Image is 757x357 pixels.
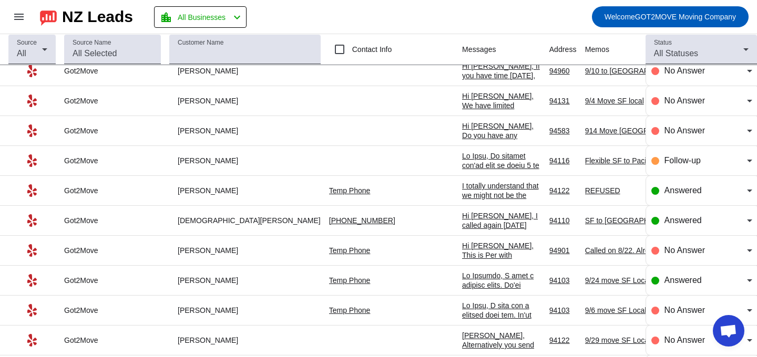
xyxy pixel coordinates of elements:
input: All Selected [73,47,152,60]
div: 9/29 move SF Local [585,335,743,345]
div: [PERSON_NAME] [169,276,321,285]
span: No Answer [664,306,705,314]
img: logo [40,8,57,26]
div: REFUSED [585,186,743,195]
div: Hi [PERSON_NAME], I called again [DATE] because I'd love to chat about your move! If you have a f... [462,211,541,353]
mat-icon: Yelp [26,94,38,107]
div: 94122 [549,186,577,195]
mat-icon: menu [13,10,25,23]
th: Messages [462,34,549,65]
div: Called on 8/22. Already booked with "Move1"? [585,246,743,255]
div: Got2Move [64,186,161,195]
th: Address [549,34,585,65]
div: Got2Move [64,306,161,315]
mat-icon: Yelp [26,184,38,197]
mat-icon: Yelp [26,304,38,317]
div: 94960 [549,66,577,76]
div: [PERSON_NAME] [169,156,321,165]
div: Got2Move [64,246,161,255]
span: GOT2MOVE Moving Company [605,9,736,24]
mat-icon: Yelp [26,65,38,77]
span: Follow-up [664,156,701,165]
div: 94583 [549,126,577,135]
div: SF to [GEOGRAPHIC_DATA] [585,216,743,225]
mat-icon: Yelp [26,244,38,257]
div: I totally understand that we might not be the best fit for your current needs. But if you ever ne... [462,181,541,332]
div: Got2Move [64,216,161,225]
a: Temp Phone [329,276,371,285]
div: [DEMOGRAPHIC_DATA][PERSON_NAME] [169,216,321,225]
div: 94122 [549,335,577,345]
div: [PERSON_NAME] [169,335,321,345]
a: [PHONE_NUMBER] [329,216,395,225]
mat-icon: chevron_left [231,11,243,24]
span: No Answer [664,66,705,75]
span: Welcome [605,13,635,21]
mat-icon: Yelp [26,124,38,137]
mat-icon: Yelp [26,274,38,287]
span: No Answer [664,126,705,135]
div: Hi [PERSON_NAME], We have limited availability for [DATE] and if you have time [DATE], we can hop... [462,91,541,176]
div: 9/24 move SF Local [585,276,743,285]
div: Flexible SF to Pacifica [585,156,743,165]
span: No Answer [664,96,705,105]
div: Got2Move [64,126,161,135]
mat-label: Customer Name [178,39,223,46]
div: 9/4 Move SF local [585,96,743,106]
div: [PERSON_NAME] [169,96,321,106]
div: 94103 [549,306,577,315]
button: All Businesses [154,6,247,28]
span: All [17,49,26,58]
div: 94110 [549,216,577,225]
div: 94131 [549,96,577,106]
label: Contact Info [350,44,392,55]
div: 914 Move [GEOGRAPHIC_DATA][PERSON_NAME] [585,126,743,135]
div: [PERSON_NAME] [169,306,321,315]
span: Answered [664,216,702,225]
div: Got2Move [64,276,161,285]
span: All Statuses [654,49,698,58]
a: Temp Phone [329,246,371,255]
div: Got2Move [64,96,161,106]
mat-icon: Yelp [26,334,38,346]
span: Answered [664,186,702,195]
a: Temp Phone [329,186,371,195]
div: 94116 [549,156,577,165]
div: [PERSON_NAME] [169,126,321,135]
div: Got2Move [64,66,161,76]
span: All Businesses [178,10,226,25]
span: No Answer [664,246,705,255]
div: Got2Move [64,156,161,165]
div: NZ Leads [62,9,133,24]
th: Memos [585,34,751,65]
mat-icon: location_city [160,11,172,24]
mat-label: Source Name [73,39,111,46]
mat-icon: Yelp [26,214,38,227]
div: 94103 [549,276,577,285]
a: Open chat [713,315,744,346]
div: Hi [PERSON_NAME], Do you have any questions about the quote? If you are free [DATE], we can hop o... [462,121,541,197]
div: [PERSON_NAME] [169,246,321,255]
div: 9/6 move SF Local (SF to [GEOGRAPHIC_DATA] [585,306,743,315]
button: WelcomeGOT2MOVE Moving Company [592,6,749,27]
div: Got2Move [64,335,161,345]
div: [PERSON_NAME] [169,186,321,195]
mat-icon: Yelp [26,154,38,167]
mat-label: Source [17,39,37,46]
span: No Answer [664,335,705,344]
div: 9/10 to [GEOGRAPHIC_DATA] to [GEOGRAPHIC_DATA] move [585,66,743,76]
mat-label: Status [654,39,672,46]
div: [PERSON_NAME] [169,66,321,76]
a: Temp Phone [329,306,371,314]
div: 94901 [549,246,577,255]
span: Answered [664,276,702,285]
